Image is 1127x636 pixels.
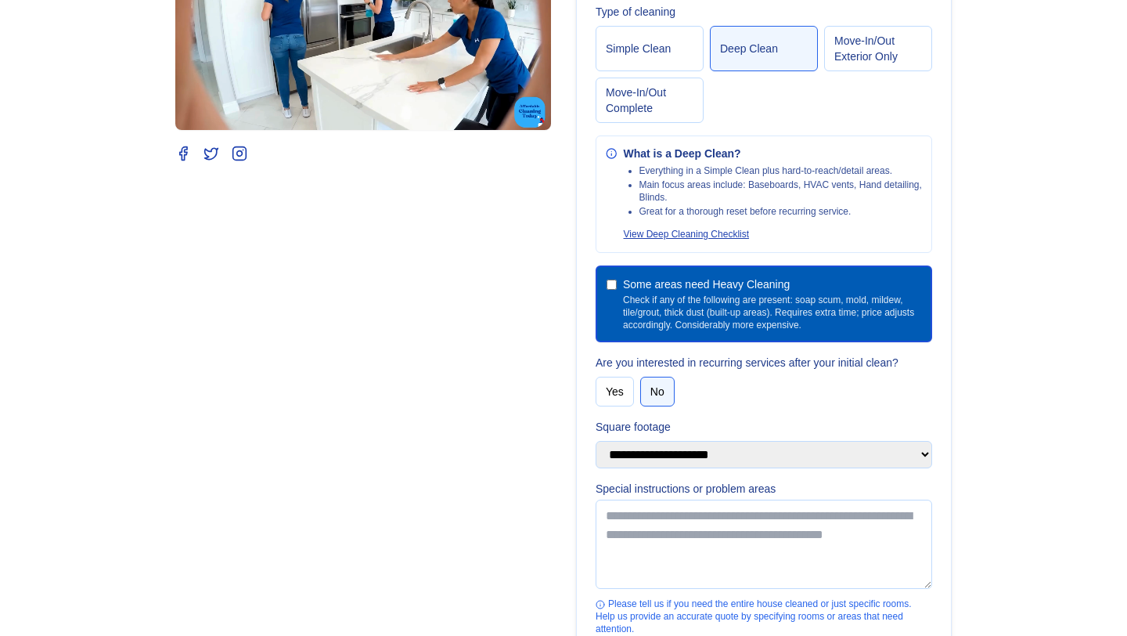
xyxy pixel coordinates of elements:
span: Check if any of the following are present: soap scum, mold, mildew, tile/grout, thick dust (built... [623,294,921,331]
label: Are you interested in recurring services after your initial clean? [596,355,932,370]
input: Some areas need Heavy CleaningCheck if any of the following are present: soap scum, mold, mildew,... [607,280,617,290]
li: Great for a thorough reset before recurring service. [639,205,922,218]
button: Deep Clean [710,26,818,71]
a: Instagram [232,146,247,161]
button: Move‑In/Out Exterior Only [824,26,932,71]
button: No [640,377,675,407]
button: Move‑In/Out Complete [596,78,704,123]
button: View Deep Cleaning Checklist [624,228,750,240]
button: Yes [596,377,634,407]
button: Simple Clean [596,26,704,71]
a: Twitter [203,146,219,161]
div: Please tell us if you need the entire house cleaned or just specific rooms. Help us provide an ac... [596,598,932,635]
label: Special instructions or problem areas [596,481,932,497]
span: Some areas need Heavy Cleaning [623,278,790,291]
li: Everything in a Simple Clean plus hard‑to‑reach/detail areas. [639,164,922,177]
label: Type of cleaning [596,4,932,20]
a: Facebook [175,146,191,161]
div: What is a Deep Clean? [624,146,922,161]
li: Main focus areas include: Baseboards, HVAC vents, Hand detailing, Blinds. [639,179,922,204]
label: Square footage [596,419,932,435]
